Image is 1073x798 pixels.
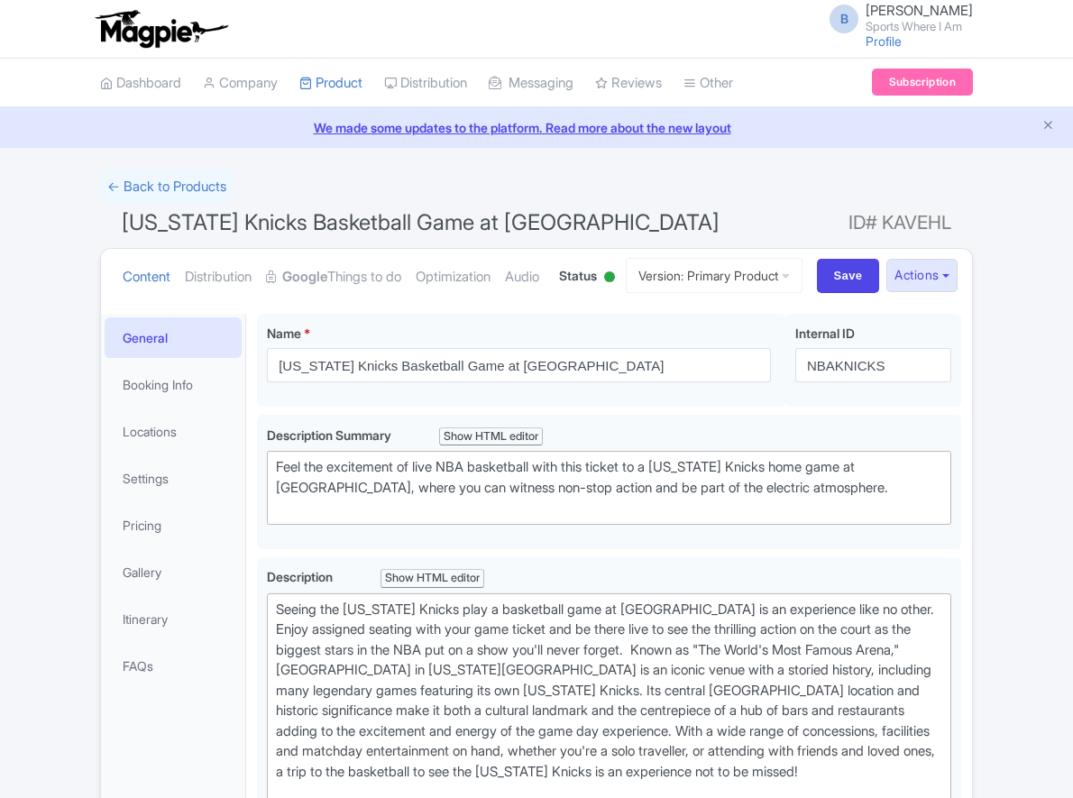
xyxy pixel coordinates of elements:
a: Content [123,249,170,306]
a: Optimization [416,249,491,306]
div: Show HTML editor [439,427,543,446]
span: Description [267,569,335,584]
span: B [830,5,858,33]
a: Locations [105,411,242,452]
a: Gallery [105,552,242,592]
input: Save [817,259,880,293]
a: Other [683,59,733,108]
a: Reviews [595,59,662,108]
button: Close announcement [1041,116,1055,137]
a: FAQs [105,646,242,686]
a: Subscription [872,69,973,96]
span: Name [267,326,301,341]
a: Distribution [185,249,252,306]
a: Messaging [489,59,573,108]
div: Active [601,264,619,292]
a: Product [299,59,362,108]
a: GoogleThings to do [266,249,401,306]
a: Distribution [384,59,467,108]
div: Feel the excitement of live NBA basketball with this ticket to a [US_STATE] Knicks home game at [... [276,457,942,518]
button: Actions [886,259,958,292]
a: Audio [505,249,539,306]
span: [PERSON_NAME] [866,2,973,19]
a: Company [203,59,278,108]
a: Profile [866,33,902,49]
a: We made some updates to the platform. Read more about the new layout [11,118,1062,137]
a: Settings [105,458,242,499]
a: ← Back to Products [100,170,234,205]
a: Pricing [105,505,242,546]
a: Booking Info [105,364,242,405]
span: Internal ID [795,326,855,341]
span: [US_STATE] Knicks Basketball Game at [GEOGRAPHIC_DATA] [122,209,720,235]
img: logo-ab69f6fb50320c5b225c76a69d11143b.png [91,9,231,49]
a: Dashboard [100,59,181,108]
a: Version: Primary Product [626,258,802,293]
span: Status [559,266,597,285]
small: Sports Where I Am [866,21,973,32]
div: Show HTML editor [381,569,484,588]
strong: Google [282,267,327,288]
a: General [105,317,242,358]
a: Itinerary [105,599,242,639]
span: ID# KAVEHL [848,205,951,241]
span: Description Summary [267,427,394,443]
a: B [PERSON_NAME] Sports Where I Am [819,4,973,32]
